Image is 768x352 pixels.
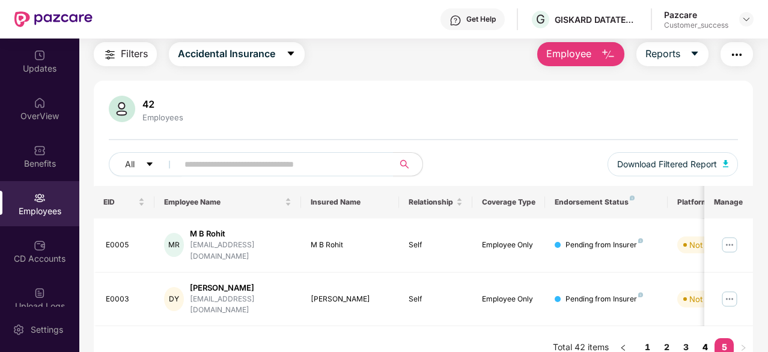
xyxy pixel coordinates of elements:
[617,158,717,171] span: Download Filtered Report
[664,20,728,30] div: Customer_success
[620,344,627,351] span: left
[399,186,472,218] th: Relationship
[311,294,389,305] div: [PERSON_NAME]
[103,48,117,62] img: svg+xml;base64,PHN2ZyB4bWxucz0iaHR0cDovL3d3dy53My5vcmcvMjAwMC9zdmciIHdpZHRoPSIyNCIgaGVpZ2h0PSIyNC...
[34,97,46,109] img: svg+xml;base64,PHN2ZyBpZD0iSG9tZSIgeG1sbnM9Imh0dHA6Ly93d3cudzMub3JnLzIwMDAvc3ZnIiB3aWR0aD0iMjAiIG...
[169,42,305,66] button: Accidental Insurancecaret-down
[565,294,643,305] div: Pending from Insurer
[630,196,635,200] img: svg+xml;base64,PHN2ZyB4bWxucz0iaHR0cDovL3d3dy53My5vcmcvMjAwMC9zdmciIHdpZHRoPSI4IiBoZWlnaHQ9IjgiIH...
[601,48,615,62] img: svg+xml;base64,PHN2ZyB4bWxucz0iaHR0cDovL3d3dy53My5vcmcvMjAwMC9zdmciIHhtbG5zOnhsaW5rPSJodHRwOi8vd3...
[109,96,135,122] img: svg+xml;base64,PHN2ZyB4bWxucz0iaHR0cDovL3d3dy53My5vcmcvMjAwMC9zdmciIHhtbG5zOnhsaW5rPSJodHRwOi8vd3...
[106,239,145,251] div: E0005
[145,160,154,170] span: caret-down
[140,113,186,122] div: Employees
[190,228,291,239] div: M B Rohit
[109,152,182,176] button: Allcaret-down
[742,14,751,24] img: svg+xml;base64,PHN2ZyBpZD0iRHJvcGRvd24tMzJ4MzIiIHhtbG5zPSJodHRwOi8vd3d3LnczLm9yZy8yMDAwL3N2ZyIgd2...
[689,239,733,251] div: Not Verified
[546,46,591,61] span: Employee
[34,287,46,299] img: svg+xml;base64,PHN2ZyBpZD0iVXBsb2FkX0xvZ3MiIGRhdGEtbmFtZT0iVXBsb2FkIExvZ3MiIHhtbG5zPSJodHRwOi8vd3...
[94,186,155,218] th: EID
[723,160,729,167] img: svg+xml;base64,PHN2ZyB4bWxucz0iaHR0cDovL3d3dy53My5vcmcvMjAwMC9zdmciIHhtbG5zOnhsaW5rPSJodHRwOi8vd3...
[178,46,275,61] span: Accidental Insurance
[34,144,46,156] img: svg+xml;base64,PHN2ZyBpZD0iQmVuZWZpdHMiIHhtbG5zPSJodHRwOi8vd3d3LnczLm9yZy8yMDAwL3N2ZyIgd2lkdGg9Ij...
[190,294,291,316] div: [EMAIL_ADDRESS][DOMAIN_NAME]
[555,197,657,207] div: Endorsement Status
[164,233,184,257] div: MR
[730,48,744,62] img: svg+xml;base64,PHN2ZyB4bWxucz0iaHR0cDovL3d3dy53My5vcmcvMjAwMC9zdmciIHdpZHRoPSIyNCIgaGVpZ2h0PSIyNC...
[720,289,739,309] img: manageButton
[94,42,157,66] button: Filters
[301,186,399,218] th: Insured Name
[645,46,680,61] span: Reports
[740,344,747,351] span: right
[103,197,136,207] span: EID
[27,324,67,336] div: Settings
[34,239,46,252] img: svg+xml;base64,PHN2ZyBpZD0iQ0RfQWNjb3VudHMiIGRhdGEtbmFtZT0iQ0QgQWNjb3VudHMiIHhtbG5zPSJodHRwOi8vd3...
[154,186,301,218] th: Employee Name
[409,239,463,251] div: Self
[690,49,699,60] span: caret-down
[125,158,135,171] span: All
[555,14,639,25] div: GISKARD DATATECH PRIVATE LIMITED
[638,238,643,243] img: svg+xml;base64,PHN2ZyB4bWxucz0iaHR0cDovL3d3dy53My5vcmcvMjAwMC9zdmciIHdpZHRoPSI4IiBoZWlnaHQ9IjgiIH...
[482,294,536,305] div: Employee Only
[393,159,416,169] span: search
[608,152,739,176] button: Download Filtered Report
[565,239,643,251] div: Pending from Insurer
[106,294,145,305] div: E0003
[190,239,291,262] div: [EMAIL_ADDRESS][DOMAIN_NAME]
[720,235,739,255] img: manageButton
[466,14,496,24] div: Get Help
[409,197,454,207] span: Relationship
[689,293,733,305] div: Not Verified
[34,192,46,204] img: svg+xml;base64,PHN2ZyBpZD0iRW1wbG95ZWVzIiB4bWxucz0iaHR0cDovL3d3dy53My5vcmcvMjAwMC9zdmciIHdpZHRoPS...
[677,197,743,207] div: Platform Status
[409,294,463,305] div: Self
[14,11,93,27] img: New Pazcare Logo
[311,239,389,251] div: M B Rohit
[393,152,423,176] button: search
[121,46,148,61] span: Filters
[450,14,462,26] img: svg+xml;base64,PHN2ZyBpZD0iSGVscC0zMngzMiIgeG1sbnM9Imh0dHA6Ly93d3cudzMub3JnLzIwMDAvc3ZnIiB3aWR0aD...
[537,42,624,66] button: Employee
[664,9,728,20] div: Pazcare
[190,282,291,294] div: [PERSON_NAME]
[636,42,709,66] button: Reportscaret-down
[286,49,296,60] span: caret-down
[704,186,753,218] th: Manage
[13,324,25,336] img: svg+xml;base64,PHN2ZyBpZD0iU2V0dGluZy0yMHgyMCIgeG1sbnM9Imh0dHA6Ly93d3cudzMub3JnLzIwMDAvc3ZnIiB3aW...
[140,98,186,110] div: 42
[164,287,184,311] div: DY
[472,186,546,218] th: Coverage Type
[34,49,46,61] img: svg+xml;base64,PHN2ZyBpZD0iVXBkYXRlZCIgeG1sbnM9Imh0dHA6Ly93d3cudzMub3JnLzIwMDAvc3ZnIiB3aWR0aD0iMj...
[482,239,536,251] div: Employee Only
[536,12,545,26] span: G
[638,292,643,297] img: svg+xml;base64,PHN2ZyB4bWxucz0iaHR0cDovL3d3dy53My5vcmcvMjAwMC9zdmciIHdpZHRoPSI4IiBoZWlnaHQ9IjgiIH...
[164,197,282,207] span: Employee Name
